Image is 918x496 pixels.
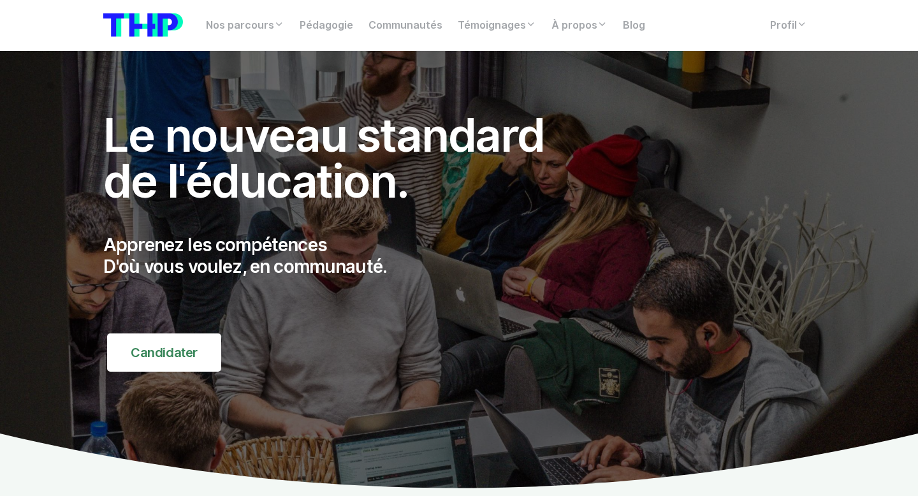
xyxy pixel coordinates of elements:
a: Pédagogie [292,13,361,38]
a: Blog [615,13,653,38]
a: Candidater [107,333,221,372]
img: logo [103,13,183,37]
a: Profil [762,13,815,38]
p: Apprenez les compétences D'où vous voulez, en communauté. [103,235,572,277]
a: À propos [544,13,615,38]
a: Communautés [361,13,450,38]
h1: Le nouveau standard de l'éducation. [103,112,572,204]
a: Témoignages [450,13,544,38]
a: Nos parcours [198,13,292,38]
